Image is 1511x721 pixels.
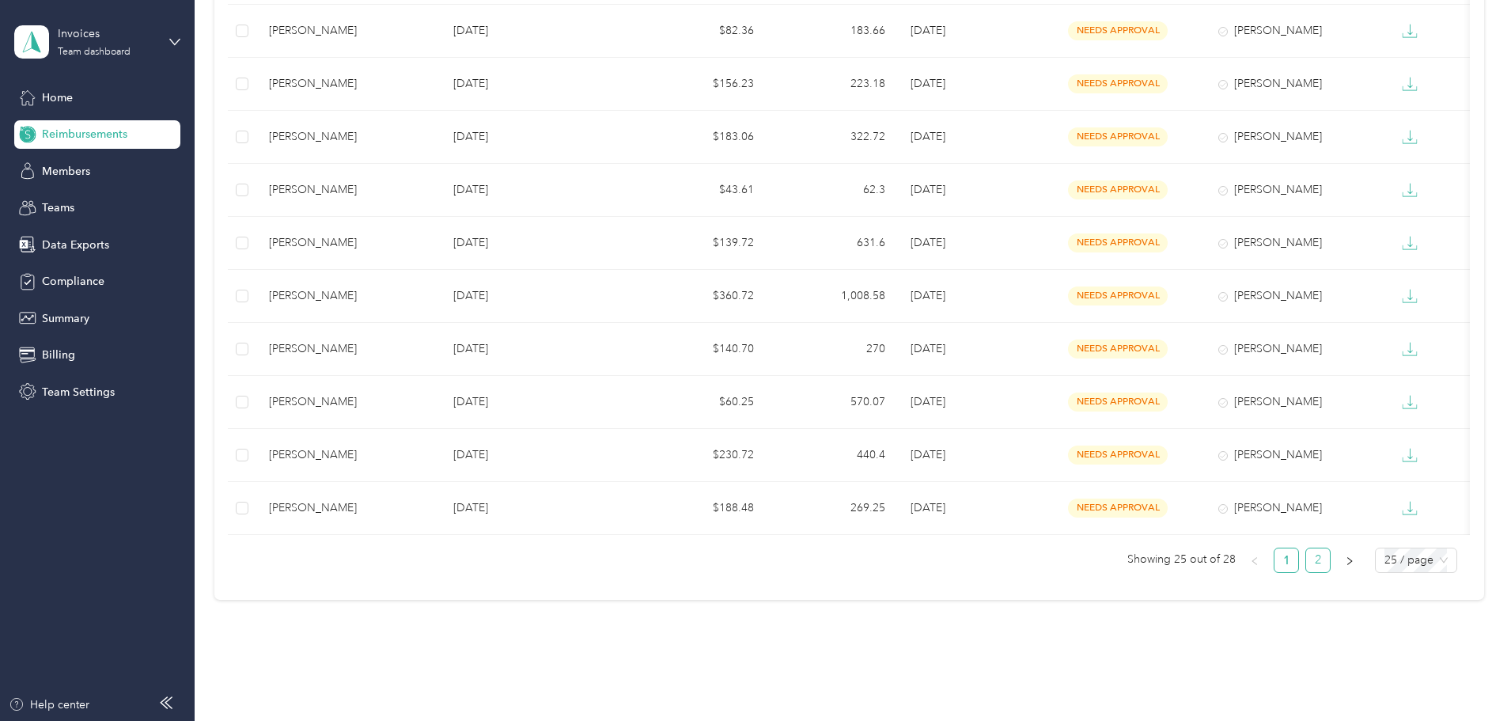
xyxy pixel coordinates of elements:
[1068,180,1168,199] span: needs approval
[634,376,767,429] td: $60.25
[1274,548,1298,572] a: 1
[269,75,428,93] div: [PERSON_NAME]
[269,340,428,358] div: [PERSON_NAME]
[1068,393,1168,411] span: needs approval
[634,270,767,323] td: $360.72
[453,234,622,252] p: [DATE]
[1127,548,1236,571] span: Showing 25 out of 28
[269,287,428,305] div: [PERSON_NAME]
[42,347,75,363] span: Billing
[453,340,622,358] p: [DATE]
[767,323,899,376] td: 270
[9,696,89,713] button: Help center
[1345,556,1354,566] span: right
[911,183,945,196] span: [DATE]
[767,429,899,482] td: 440.4
[1242,548,1267,573] button: left
[1384,548,1448,572] span: 25 / page
[1306,548,1330,572] a: 2
[767,270,899,323] td: 1,008.58
[1250,556,1259,566] span: left
[269,234,428,252] div: [PERSON_NAME]
[911,24,945,37] span: [DATE]
[1068,74,1168,93] span: needs approval
[453,287,622,305] p: [DATE]
[1422,632,1511,721] iframe: Everlance-gr Chat Button Frame
[1242,548,1267,573] li: Previous Page
[767,111,899,164] td: 322.72
[634,164,767,217] td: $43.61
[911,130,945,143] span: [DATE]
[911,289,945,302] span: [DATE]
[453,128,622,146] p: [DATE]
[269,22,428,40] div: [PERSON_NAME]
[1218,22,1369,40] div: [PERSON_NAME]
[911,236,945,249] span: [DATE]
[634,217,767,270] td: $139.72
[42,89,73,106] span: Home
[911,448,945,461] span: [DATE]
[453,22,622,40] p: [DATE]
[1337,548,1362,573] li: Next Page
[1218,234,1369,252] div: [PERSON_NAME]
[1218,340,1369,358] div: [PERSON_NAME]
[634,429,767,482] td: $230.72
[634,58,767,111] td: $156.23
[1218,446,1369,464] div: [PERSON_NAME]
[1068,287,1168,305] span: needs approval
[269,393,428,411] div: [PERSON_NAME]
[42,237,109,253] span: Data Exports
[1068,233,1168,252] span: needs approval
[1218,287,1369,305] div: [PERSON_NAME]
[1218,499,1369,517] div: [PERSON_NAME]
[1068,446,1168,464] span: needs approval
[42,310,89,327] span: Summary
[767,58,899,111] td: 223.18
[1068,127,1168,146] span: needs approval
[42,273,104,290] span: Compliance
[453,393,622,411] p: [DATE]
[1305,548,1331,573] li: 2
[634,323,767,376] td: $140.70
[1218,128,1369,146] div: [PERSON_NAME]
[1218,393,1369,411] div: [PERSON_NAME]
[42,126,127,142] span: Reimbursements
[1337,548,1362,573] button: right
[42,384,115,400] span: Team Settings
[1375,548,1457,573] div: Page Size
[1068,21,1168,40] span: needs approval
[269,499,428,517] div: [PERSON_NAME]
[1274,548,1299,573] li: 1
[453,499,622,517] p: [DATE]
[911,342,945,355] span: [DATE]
[767,376,899,429] td: 570.07
[58,25,157,42] div: Invoices
[453,446,622,464] p: [DATE]
[911,395,945,408] span: [DATE]
[269,128,428,146] div: [PERSON_NAME]
[767,482,899,535] td: 269.25
[634,482,767,535] td: $188.48
[58,47,131,57] div: Team dashboard
[42,163,90,180] span: Members
[634,5,767,58] td: $82.36
[911,77,945,90] span: [DATE]
[634,111,767,164] td: $183.06
[269,181,428,199] div: [PERSON_NAME]
[1068,499,1168,517] span: needs approval
[911,501,945,514] span: [DATE]
[453,181,622,199] p: [DATE]
[1218,75,1369,93] div: [PERSON_NAME]
[767,164,899,217] td: 62.3
[1218,181,1369,199] div: [PERSON_NAME]
[1068,340,1168,358] span: needs approval
[767,5,899,58] td: 183.66
[453,75,622,93] p: [DATE]
[269,446,428,464] div: [PERSON_NAME]
[767,217,899,270] td: 631.6
[42,199,74,216] span: Teams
